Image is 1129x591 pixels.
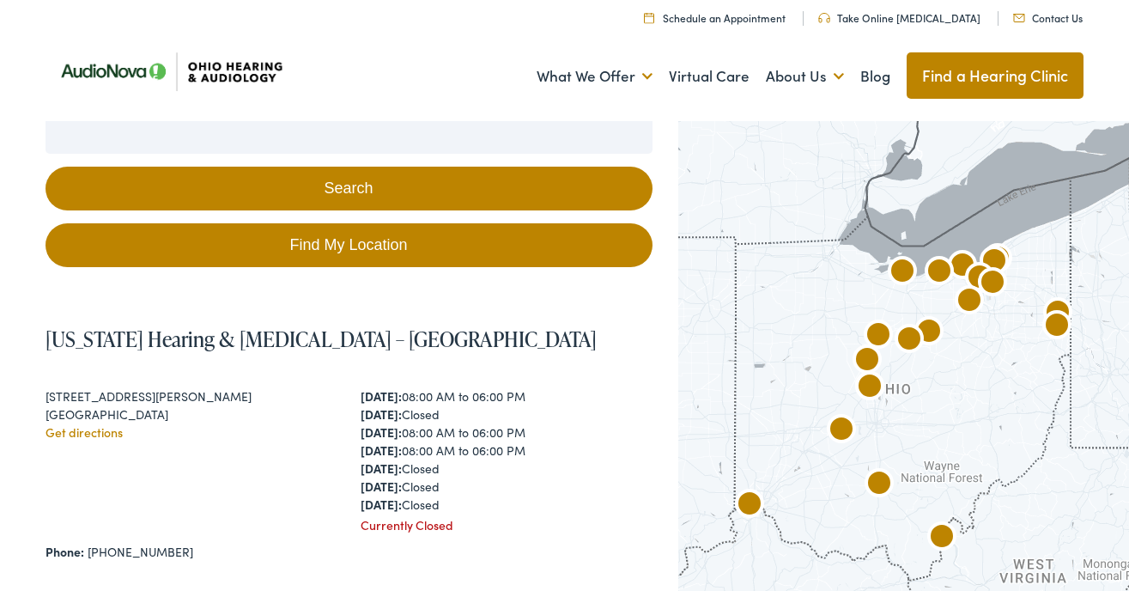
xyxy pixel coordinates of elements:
div: Ohio Hearing &#038; Audiology by AudioNova [908,313,950,354]
a: Blog [860,45,890,108]
div: AudioNova [1037,294,1078,335]
div: Ohio Hearing & Audiology by AudioNova [858,316,899,357]
div: AudioNova [889,320,930,362]
div: AudioNova [959,259,1000,300]
a: Take Online [MEDICAL_DATA] [818,10,980,25]
strong: Phone: [46,543,84,560]
a: Find My Location [46,223,653,267]
div: AudioNova [729,485,770,527]
div: Ohio Hearing &#038; Audiology &#8211; Amherst [919,253,960,294]
div: [STREET_ADDRESS][PERSON_NAME] [46,387,337,405]
a: Virtual Care [669,45,750,108]
div: AudioNova [847,341,888,382]
strong: [DATE]: [361,405,402,423]
div: AudioNova [972,264,1013,305]
a: What We Offer [537,45,653,108]
div: AudioNova [859,465,900,506]
div: AudioNova [882,253,923,294]
img: Mail icon representing email contact with Ohio Hearing in Cincinnati, OH [1013,14,1025,22]
button: Search [46,167,653,210]
div: AudioNova [949,282,990,323]
a: Contact Us [1013,10,1083,25]
a: Find a Hearing Clinic [907,52,1084,99]
div: [GEOGRAPHIC_DATA] [46,405,337,423]
strong: [DATE]: [361,496,402,513]
a: [US_STATE] Hearing & [MEDICAL_DATA] – [GEOGRAPHIC_DATA] [46,325,597,353]
div: AudioNova [921,518,962,559]
strong: [DATE]: [361,387,402,405]
strong: [DATE]: [361,423,402,441]
img: Headphones icone to schedule online hearing test in Cincinnati, OH [818,13,830,23]
div: AudioNova [821,411,862,452]
strong: [DATE]: [361,478,402,495]
div: Ohio Hearing &#038; Audiology by AudioNova [977,240,1018,281]
div: Currently Closed [361,516,652,534]
a: About Us [766,45,844,108]
a: Schedule an Appointment [644,10,786,25]
img: Calendar Icon to schedule a hearing appointment in Cincinnati, OH [644,12,654,23]
div: AudioNova [849,368,890,409]
strong: [DATE]: [361,460,402,477]
div: AudioNova [1036,307,1077,348]
a: Get directions [46,423,123,441]
a: [PHONE_NUMBER] [88,543,193,560]
div: AudioNova [942,247,983,288]
div: 08:00 AM to 06:00 PM Closed 08:00 AM to 06:00 PM 08:00 AM to 06:00 PM Closed Closed Closed [361,387,652,514]
input: Enter your address or zip code [46,111,653,154]
strong: [DATE]: [361,442,402,459]
div: AudioNova [974,242,1015,283]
